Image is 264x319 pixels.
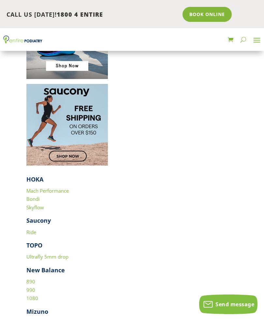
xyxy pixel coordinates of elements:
a: Bondi [26,196,40,202]
a: 990 [26,287,35,293]
button: Send message [199,295,257,314]
a: Mach Performance [26,187,69,194]
span: Send message [215,301,254,308]
strong: HOKA [26,175,43,183]
strong: TOPO [26,241,42,249]
a: 1080 [26,295,38,301]
strong: Mizuno [26,308,48,315]
a: Ride [26,229,36,235]
strong: New Balance [26,266,65,274]
a: Book Online [183,7,232,22]
a: Skyflow [26,204,44,211]
a: Ultrafly 5mm drop [26,253,68,260]
strong: Saucony [26,216,51,224]
a: 890 [26,278,35,285]
span: 1800 4 ENTIRE [57,10,103,18]
p: CALL US [DATE]! [7,10,178,19]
